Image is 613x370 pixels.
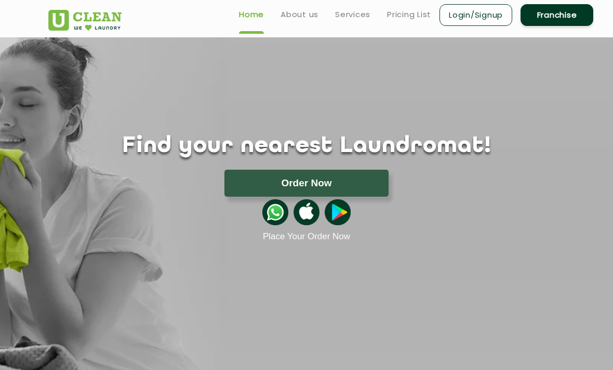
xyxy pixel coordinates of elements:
[294,199,319,225] img: apple-icon.png
[41,133,572,159] h1: Find your nearest Laundromat!
[224,170,389,197] button: Order Now
[281,8,318,21] a: About us
[262,199,288,225] img: whatsappicon.png
[239,8,264,21] a: Home
[521,4,593,26] a: Franchise
[439,4,512,26] a: Login/Signup
[263,231,350,242] a: Place Your Order Now
[387,8,431,21] a: Pricing List
[325,199,351,225] img: playstoreicon.png
[335,8,370,21] a: Services
[48,10,122,31] img: UClean Laundry and Dry Cleaning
